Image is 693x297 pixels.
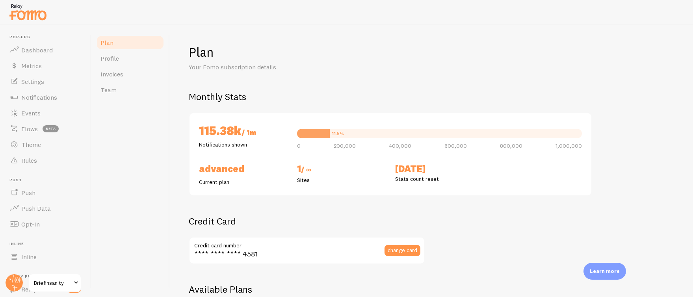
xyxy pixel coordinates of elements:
[100,39,113,46] span: Plan
[21,204,51,212] span: Push Data
[5,216,86,232] a: Opt-In
[5,249,86,265] a: Inline
[5,185,86,200] a: Push
[5,74,86,89] a: Settings
[199,178,288,186] p: Current plan
[21,141,41,148] span: Theme
[334,143,356,148] span: 200,000
[5,152,86,168] a: Rules
[34,278,71,288] span: Briefinsanity
[189,215,425,227] h2: Credit Card
[21,46,53,54] span: Dashboard
[301,165,311,174] span: / ∞
[189,63,378,72] p: Your Fomo subscription details
[96,82,165,98] a: Team
[100,70,123,78] span: Invoices
[189,283,674,295] h2: Available Plans
[21,220,40,228] span: Opt-In
[297,176,386,184] p: Sites
[332,131,344,136] div: 11.5%
[583,263,626,280] div: Learn more
[21,62,42,70] span: Metrics
[9,241,86,247] span: Inline
[556,143,582,148] span: 1,000,000
[242,128,256,137] span: / 1m
[444,143,467,148] span: 600,000
[5,137,86,152] a: Theme
[5,200,86,216] a: Push Data
[389,143,411,148] span: 400,000
[21,78,44,85] span: Settings
[100,86,117,94] span: Team
[199,141,288,148] p: Notifications shown
[5,89,86,105] a: Notifications
[5,105,86,121] a: Events
[189,91,674,103] h2: Monthly Stats
[199,163,288,175] h2: Advanced
[21,93,57,101] span: Notifications
[21,125,38,133] span: Flows
[385,245,420,256] button: change card
[5,58,86,74] a: Metrics
[9,178,86,183] span: Push
[43,125,59,132] span: beta
[500,143,522,148] span: 800,000
[28,273,82,292] a: Briefinsanity
[21,189,35,197] span: Push
[21,109,41,117] span: Events
[21,156,37,164] span: Rules
[590,267,620,275] p: Learn more
[100,54,119,62] span: Profile
[96,50,165,66] a: Profile
[5,121,86,137] a: Flows beta
[21,253,37,261] span: Inline
[199,123,288,141] h2: 115.38k
[8,2,48,22] img: fomo-relay-logo-orange.svg
[297,163,386,176] h2: 1
[189,44,674,60] h1: Plan
[395,163,484,175] h2: [DATE]
[297,143,301,148] span: 0
[189,237,425,250] label: Credit card number
[395,175,484,183] p: Stats count reset
[388,247,417,253] span: change card
[96,35,165,50] a: Plan
[96,66,165,82] a: Invoices
[5,42,86,58] a: Dashboard
[9,35,86,40] span: Pop-ups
